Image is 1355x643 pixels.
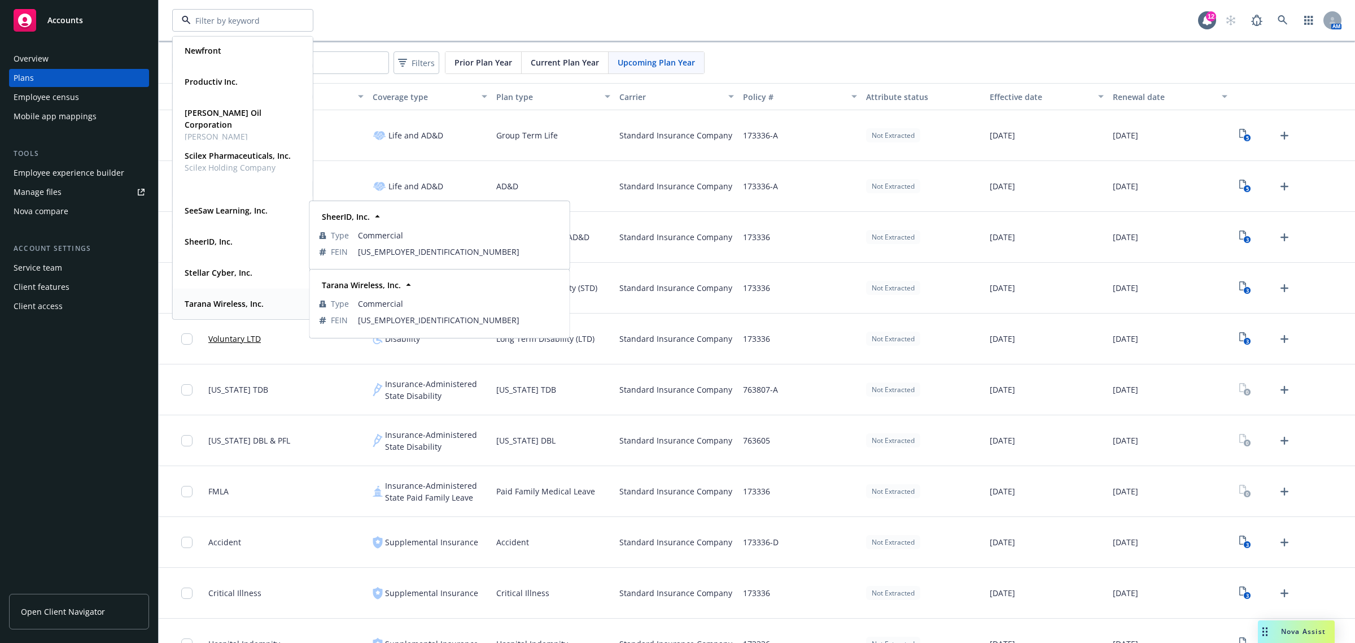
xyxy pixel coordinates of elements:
a: View Plan Documents [1236,330,1255,348]
span: [DATE] [1113,536,1138,548]
a: Client access [9,297,149,315]
span: 173336-D [743,536,779,548]
div: Client features [14,278,69,296]
input: Toggle Row Selected [181,588,193,599]
span: [DATE] [990,282,1015,294]
span: Scilex Holding Company [185,162,291,173]
a: Plans [9,69,149,87]
text: 3 [1246,541,1249,549]
div: Not Extracted [866,281,920,295]
strong: Stellar Cyber, Inc. [185,267,252,278]
span: [DATE] [990,536,1015,548]
span: [DATE] [1113,587,1138,599]
span: [DATE] [1113,282,1138,294]
span: Group Term Life [496,129,558,141]
text: 5 [1246,134,1249,142]
span: Accounts [47,16,83,25]
span: Prior Plan Year [454,57,512,68]
span: Critical Illness [208,587,261,599]
span: Type [331,229,349,241]
span: Insurance-Administered State Disability [385,378,487,402]
span: [US_STATE] TDB [208,384,268,396]
div: Plan type [496,91,598,103]
span: [DATE] [990,129,1015,141]
span: Disability [385,333,420,345]
a: View Plan Documents [1236,381,1255,399]
div: Nova compare [14,202,68,220]
span: [DATE] [1113,485,1138,497]
span: [DATE] [990,333,1015,345]
span: Critical Illness [496,587,549,599]
a: View Plan Documents [1236,584,1255,602]
span: Insurance-Administered State Disability [385,429,487,453]
a: Upload Plan Documents [1275,279,1293,297]
div: Account settings [9,243,149,254]
a: View Plan Documents [1236,483,1255,501]
div: Employee experience builder [14,164,124,182]
span: Insurance-Administered State Paid Family Leave [385,480,487,503]
div: Employee census [14,88,79,106]
div: Attribute status [866,91,980,103]
div: Not Extracted [866,230,920,244]
span: Long Term Disability (LTD) [496,333,595,345]
span: Nova Assist [1281,627,1326,636]
span: Supplemental Insurance [385,536,478,548]
div: Not Extracted [866,383,920,397]
input: Toggle Row Selected [181,384,193,396]
a: View Plan Documents [1236,177,1255,195]
div: Not Extracted [866,433,920,448]
div: Not Extracted [866,179,920,193]
span: [DATE] [1113,333,1138,345]
a: Voluntary LTD [208,333,261,345]
text: 3 [1246,592,1249,599]
span: 173336 [743,282,770,294]
span: 173336 [743,587,770,599]
div: Policy # [743,91,845,103]
button: Policy # [738,83,862,110]
button: Carrier [615,83,738,110]
text: 3 [1246,338,1249,345]
span: 173336-A [743,129,778,141]
span: Standard Insurance Company [619,282,732,294]
div: Not Extracted [866,535,920,549]
span: Current Plan Year [531,57,599,68]
div: Plans [14,69,34,87]
a: Employee experience builder [9,164,149,182]
span: FMLA [208,485,229,497]
strong: SeeSaw Learning, Inc. [185,205,268,216]
a: Client features [9,278,149,296]
div: Mobile app mappings [14,107,97,125]
a: Upload Plan Documents [1275,584,1293,602]
span: Filters [412,57,435,69]
span: 763605 [743,435,770,446]
span: Type [331,298,349,310]
span: [DATE] [1113,129,1138,141]
div: Client access [14,297,63,315]
a: Start snowing [1219,9,1242,32]
a: Upload Plan Documents [1275,330,1293,348]
a: View Plan Documents [1236,432,1255,450]
div: Not Extracted [866,332,920,346]
span: Standard Insurance Company [619,231,732,243]
span: Standard Insurance Company [619,485,732,497]
span: 173336 [743,231,770,243]
span: 173336 [743,485,770,497]
span: Accident [208,536,241,548]
a: Upload Plan Documents [1275,177,1293,195]
input: Toggle Row Selected [181,435,193,446]
span: Life and AD&D [388,180,443,192]
button: Nova Assist [1258,620,1335,643]
span: [US_STATE] TDB [496,384,556,396]
a: Manage files [9,183,149,201]
div: Renewal date [1113,91,1214,103]
div: Not Extracted [866,484,920,498]
span: [DATE] [1113,435,1138,446]
button: Coverage type [368,83,491,110]
span: Standard Insurance Company [619,129,732,141]
a: Search [1271,9,1294,32]
strong: Newfront [185,45,221,56]
input: Toggle Row Selected [181,537,193,548]
span: Standard Insurance Company [619,435,732,446]
span: [DATE] [990,485,1015,497]
a: Report a Bug [1245,9,1268,32]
